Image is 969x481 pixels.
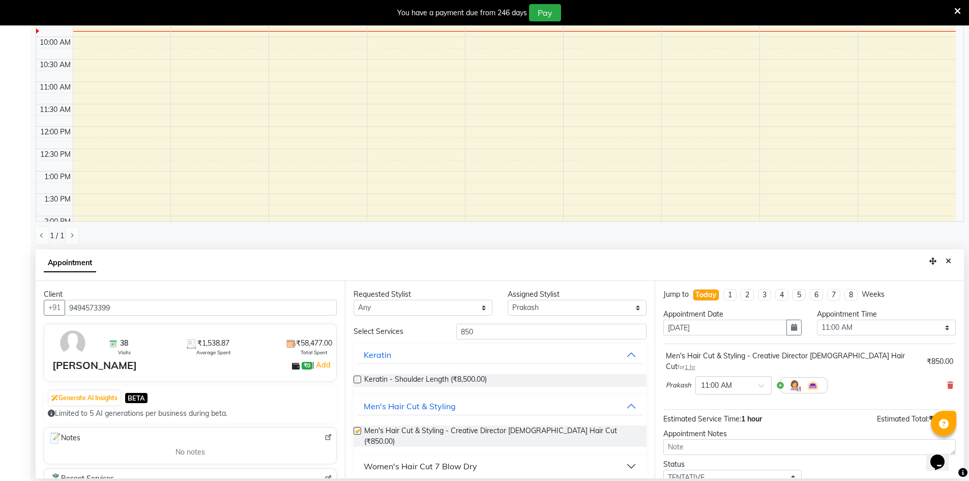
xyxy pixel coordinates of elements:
span: No notes [175,447,205,458]
span: 1 hour [741,414,762,423]
span: ₹850.00 [929,414,956,423]
div: 2:00 PM [42,216,73,227]
span: Appointment [44,254,96,272]
div: Keratin [364,349,391,361]
div: 12:30 PM [38,149,73,160]
li: 3 [758,289,771,301]
div: Women's Hair Cut 7 Blow Dry [364,460,477,472]
img: avatar [58,328,87,358]
a: Add [314,359,332,371]
input: yyyy-mm-dd [663,320,787,335]
span: Estimated Total: [877,414,929,423]
span: | [312,359,332,371]
li: 8 [844,289,858,301]
div: Requested Stylist [354,289,492,300]
span: Visits [118,349,131,356]
div: Appointment Notes [663,429,956,439]
span: BETA [125,393,148,403]
span: Notes [48,432,80,445]
span: Men's Hair Cut & Styling - Creative Director [DEMOGRAPHIC_DATA] Hair Cut (₹850.00) [364,426,638,447]
div: Today [695,290,717,300]
span: 38 [120,338,128,349]
div: Men's Hair Cut & Styling - Creative Director [DEMOGRAPHIC_DATA] Hair Cut [666,351,923,372]
button: Women's Hair Cut 7 Blow Dry [358,457,642,475]
div: Limited to 5 AI generations per business during beta. [48,408,333,419]
span: Average Spent [196,349,231,356]
span: 1 hr [685,363,695,371]
img: Hairdresser.png [788,379,801,391]
span: ₹0 [302,362,312,370]
li: 5 [792,289,806,301]
small: for [678,363,695,371]
li: 6 [810,289,823,301]
div: ₹850.00 [927,356,953,367]
input: Search by Name/Mobile/Email/Code [65,300,337,316]
button: +91 [44,300,65,316]
div: Client [44,289,337,300]
div: 10:00 AM [38,37,73,48]
button: Close [941,253,956,269]
div: You have a payment due from 246 days [397,8,527,18]
div: [PERSON_NAME] [52,358,137,373]
div: 11:00 AM [38,82,73,93]
button: Pay [529,4,561,21]
img: Interior.png [807,379,819,391]
div: Appointment Time [817,309,956,320]
div: 10:30 AM [38,60,73,70]
div: 1:00 PM [42,172,73,182]
span: 1 / 1 [50,231,64,241]
span: ₹58,477.00 [296,338,332,349]
li: 1 [723,289,737,301]
div: Assigned Stylist [508,289,647,300]
span: Prakash [666,380,691,390]
button: Men's Hair Cut & Styling [358,397,642,415]
span: Keratin - Shoulder Length (₹8,500.00) [364,374,487,387]
button: Keratin [358,346,642,364]
div: Weeks [862,289,885,300]
iframe: chat widget [926,440,959,471]
span: Total Spent [301,349,328,356]
div: Select Services [346,326,449,337]
input: Search by service name [456,324,647,339]
div: 1:30 PM [42,194,73,205]
span: ₹1,538.87 [197,338,229,349]
li: 7 [827,289,840,301]
div: 12:00 PM [38,127,73,137]
button: Generate AI Insights [49,391,120,405]
div: Men's Hair Cut & Styling [364,400,456,412]
li: 2 [741,289,754,301]
div: 11:30 AM [38,104,73,115]
li: 4 [775,289,788,301]
span: Estimated Service Time: [663,414,741,423]
div: Appointment Date [663,309,802,320]
div: Status [663,459,802,470]
div: Jump to [663,289,689,300]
